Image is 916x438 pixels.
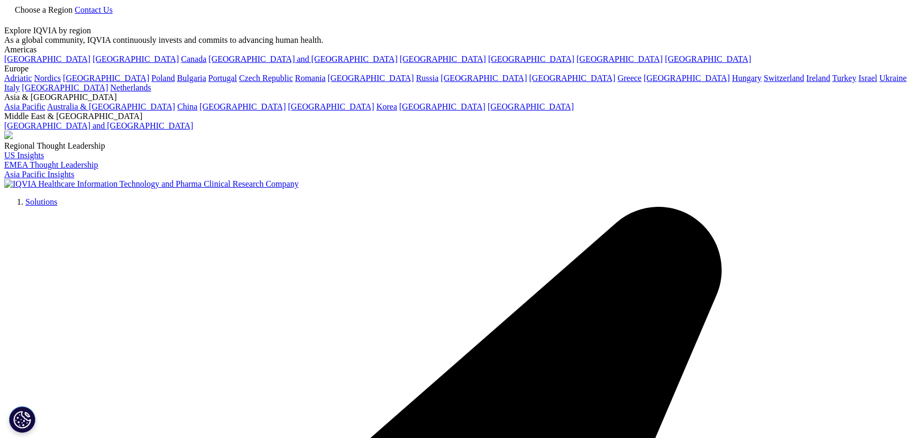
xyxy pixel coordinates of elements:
[75,5,113,14] a: Contact Us
[4,35,912,45] div: As a global community, IQVIA continuously invests and commits to advancing human health.
[25,197,57,206] a: Solutions
[488,102,574,111] a: [GEOGRAPHIC_DATA]
[858,74,877,83] a: Israel
[4,112,912,121] div: Middle East & [GEOGRAPHIC_DATA]
[151,74,175,83] a: Poland
[295,74,326,83] a: Romania
[399,102,486,111] a: [GEOGRAPHIC_DATA]
[181,54,206,63] a: Canada
[618,74,642,83] a: Greece
[177,74,206,83] a: Bulgaria
[665,54,751,63] a: [GEOGRAPHIC_DATA]
[328,74,414,83] a: [GEOGRAPHIC_DATA]
[441,74,527,83] a: [GEOGRAPHIC_DATA]
[4,121,193,130] a: [GEOGRAPHIC_DATA] and [GEOGRAPHIC_DATA]
[4,54,90,63] a: [GEOGRAPHIC_DATA]
[807,74,830,83] a: Ireland
[880,74,907,83] a: Ukraine
[644,74,730,83] a: [GEOGRAPHIC_DATA]
[9,406,35,433] button: Cookies Settings
[488,54,574,63] a: [GEOGRAPHIC_DATA]
[529,74,616,83] a: [GEOGRAPHIC_DATA]
[400,54,486,63] a: [GEOGRAPHIC_DATA]
[239,74,293,83] a: Czech Republic
[4,74,32,83] a: Adriatic
[4,102,45,111] a: Asia Pacific
[832,74,857,83] a: Turkey
[208,54,397,63] a: [GEOGRAPHIC_DATA] and [GEOGRAPHIC_DATA]
[4,160,98,169] a: EMEA Thought Leadership
[4,83,20,92] a: Italy
[93,54,179,63] a: [GEOGRAPHIC_DATA]
[4,179,299,189] img: IQVIA Healthcare Information Technology and Pharma Clinical Research Company
[4,151,44,160] a: US Insights
[764,74,804,83] a: Switzerland
[576,54,663,63] a: [GEOGRAPHIC_DATA]
[377,102,397,111] a: Korea
[22,83,108,92] a: [GEOGRAPHIC_DATA]
[208,74,237,83] a: Portugal
[4,45,912,54] div: Americas
[34,74,61,83] a: Nordics
[288,102,374,111] a: [GEOGRAPHIC_DATA]
[732,74,762,83] a: Hungary
[4,141,912,151] div: Regional Thought Leadership
[63,74,149,83] a: [GEOGRAPHIC_DATA]
[4,93,912,102] div: Asia & [GEOGRAPHIC_DATA]
[15,5,72,14] span: Choose a Region
[4,131,13,139] img: 2093_analyzing-data-using-big-screen-display-and-laptop.png
[4,26,912,35] div: Explore IQVIA by region
[177,102,197,111] a: China
[4,170,74,179] a: Asia Pacific Insights
[199,102,286,111] a: [GEOGRAPHIC_DATA]
[47,102,175,111] a: Australia & [GEOGRAPHIC_DATA]
[416,74,439,83] a: Russia
[4,64,912,74] div: Europe
[110,83,151,92] a: Netherlands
